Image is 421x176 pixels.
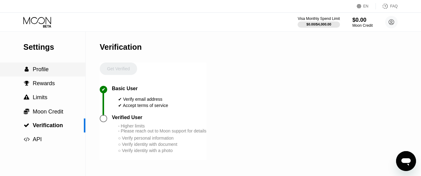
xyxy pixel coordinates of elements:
[33,122,63,128] span: Verification
[118,103,168,108] div: ✔ Accept terms of service
[118,148,206,153] div: ○ Verify identity with a photo
[33,109,63,115] span: Moon Credit
[357,3,376,9] div: EN
[33,136,42,142] span: API
[24,95,29,100] span: 
[352,17,373,23] div: $0.00
[298,16,340,28] div: Visa Monthly Spend Limit$0.00/$4,000.00
[102,87,105,92] div: ✔
[352,23,373,28] div: Moon Credit
[352,17,373,28] div: $0.00Moon Credit
[23,123,30,128] div: 
[112,86,138,91] div: Basic User
[33,94,47,100] span: Limits
[23,67,30,72] div: 
[23,95,30,100] div: 
[23,137,30,142] div: 
[118,142,206,147] div: ○ Verify identity with document
[396,151,416,171] iframe: Button to launch messaging window
[112,115,142,120] div: Verified User
[33,80,55,86] span: Rewards
[390,4,398,8] div: FAQ
[118,123,206,133] div: - Higher limits - Please reach out to Moon support for details
[33,66,49,72] span: Profile
[23,108,30,114] div: 
[24,123,29,128] span: 
[24,137,30,142] span: 
[376,3,398,9] div: FAQ
[100,43,142,52] div: Verification
[118,136,206,141] div: ○ Verify personal information
[23,81,30,86] div: 
[24,81,29,86] span: 
[23,43,85,52] div: Settings
[306,22,331,26] div: $0.00 / $4,000.00
[298,16,340,21] div: Visa Monthly Spend Limit
[118,97,168,102] div: ✔ Verify email address
[25,67,29,72] span: 
[24,108,29,114] span: 
[363,4,369,8] div: EN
